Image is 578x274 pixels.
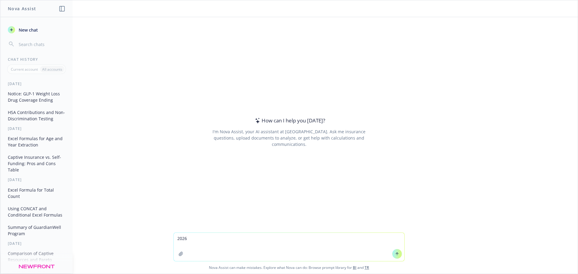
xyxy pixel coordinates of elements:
div: [DATE] [1,177,73,182]
div: [DATE] [1,126,73,131]
div: [DATE] [1,241,73,246]
div: [DATE] [1,81,73,86]
button: Excel Formulas for Age and Year Extraction [5,134,68,150]
button: Excel Formula for Total Count [5,185,68,201]
p: All accounts [42,67,62,72]
div: I'm Nova Assist, your AI assistant at [GEOGRAPHIC_DATA]. Ask me insurance questions, upload docum... [204,128,374,147]
h1: Nova Assist [8,5,36,12]
div: Chat History [1,57,73,62]
button: Summary of GuardianWell Program [5,222,68,239]
span: Nova Assist can make mistakes. Explore what Nova can do: Browse prompt library for and [3,261,575,274]
textarea: 202 [174,233,404,261]
button: Using CONCAT and Conditional Excel Formulas [5,204,68,220]
button: HSA Contributions and Non-Discrimination Testing [5,107,68,124]
p: Current account [11,67,38,72]
button: Captive Insurance vs. Self-Funding: Pros and Cons Table [5,152,68,175]
button: Comparison of Captive Resources and Pareto [5,248,68,265]
span: New chat [17,27,38,33]
button: Notice: GLP-1 Weight Loss Drug Coverage Ending [5,89,68,105]
a: TR [365,265,369,270]
a: BI [353,265,356,270]
div: How can I help you [DATE]? [253,117,325,125]
button: New chat [5,24,68,35]
input: Search chats [17,40,65,48]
